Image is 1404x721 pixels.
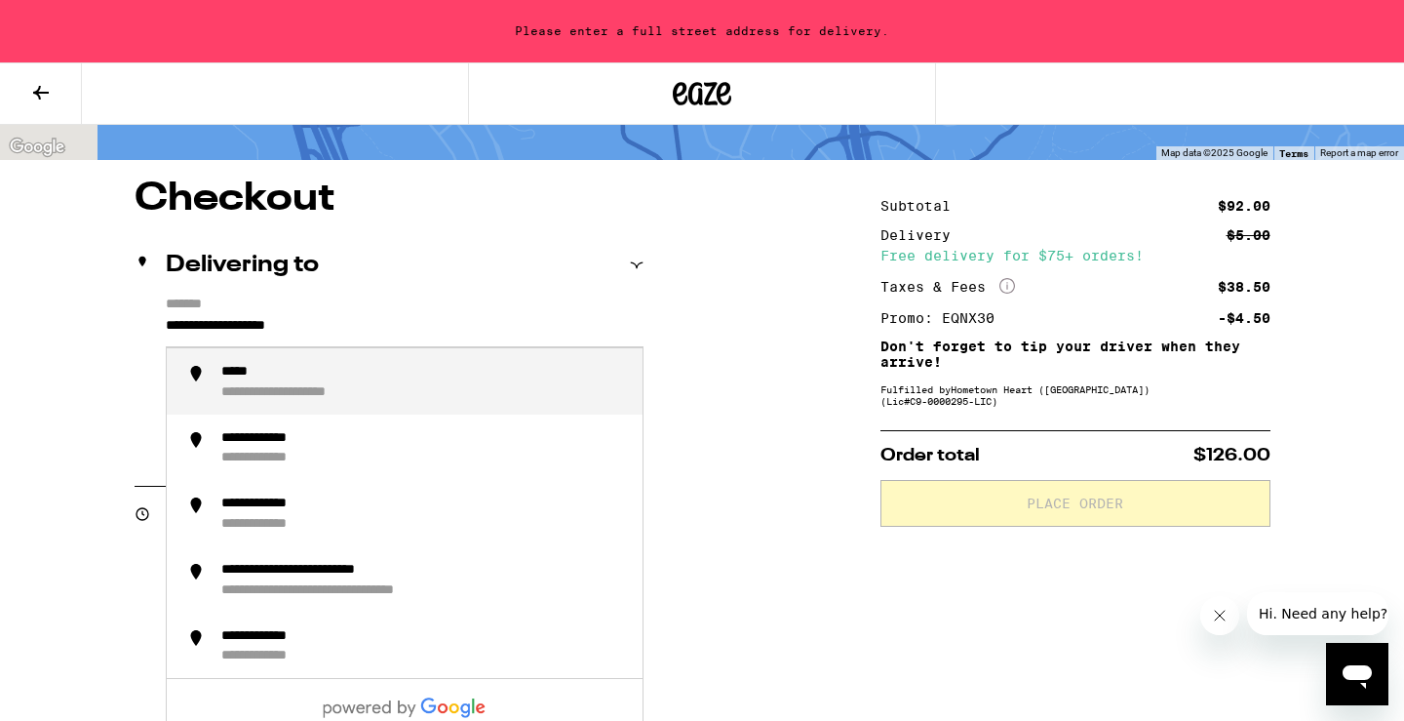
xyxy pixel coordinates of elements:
[1279,147,1308,159] a: Terms
[880,311,1008,325] div: Promo: EQNX30
[1320,147,1398,158] a: Report a map error
[880,278,1015,296] div: Taxes & Fees
[1218,280,1270,294] div: $38.50
[1326,643,1388,705] iframe: Button to launch messaging window
[5,135,69,160] a: Open this area in Google Maps (opens a new window)
[1218,311,1270,325] div: -$4.50
[1247,592,1388,635] iframe: Message from company
[880,199,964,213] div: Subtotal
[5,135,69,160] img: Google
[880,249,1270,262] div: Free delivery for $75+ orders!
[880,447,980,464] span: Order total
[880,383,1270,407] div: Fulfilled by Hometown Heart ([GEOGRAPHIC_DATA]) (Lic# C9-0000295-LIC )
[880,339,1270,370] p: Don't forget to tip your driver when they arrive!
[1200,596,1239,635] iframe: Close message
[166,254,319,277] h2: Delivering to
[880,480,1270,527] button: Place Order
[880,228,964,242] div: Delivery
[1027,497,1123,510] span: Place Order
[1227,228,1270,242] div: $5.00
[135,180,643,219] h1: Checkout
[1218,199,1270,213] div: $92.00
[1193,447,1270,464] span: $126.00
[1161,147,1267,158] span: Map data ©2025 Google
